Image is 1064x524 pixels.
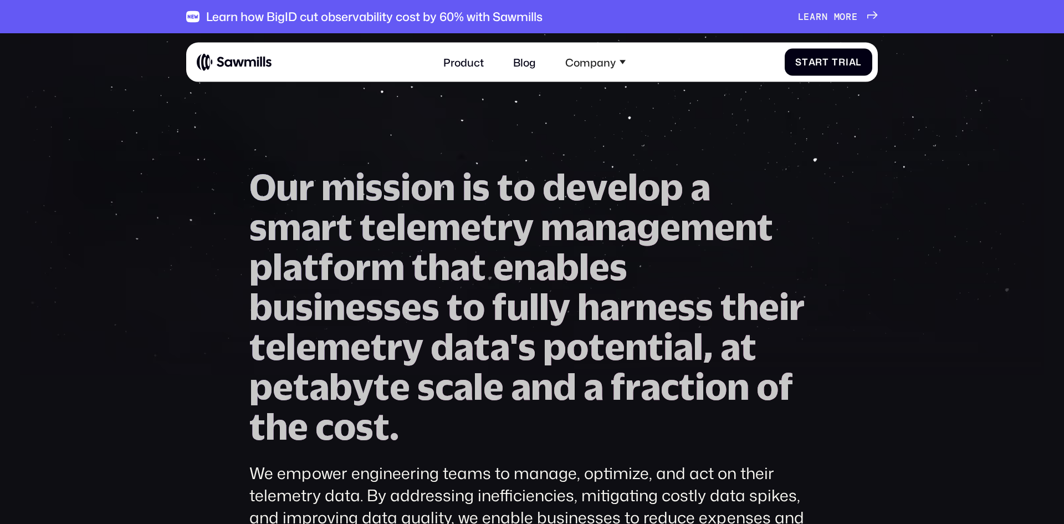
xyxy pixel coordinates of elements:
span: s [518,326,536,366]
span: a [490,326,510,366]
span: a [600,286,620,326]
span: o [840,11,846,22]
span: O [249,166,276,206]
span: a [454,326,474,366]
span: m [541,206,575,246]
span: f [779,366,793,406]
span: a [849,57,856,68]
span: p [660,166,683,206]
span: , [703,326,713,366]
span: m [321,166,355,206]
span: o [411,166,433,206]
span: t [679,366,695,406]
span: e [296,326,316,366]
span: i [846,57,849,68]
span: r [816,11,822,22]
div: Company [565,55,616,68]
span: a [584,366,603,406]
span: b [556,246,579,286]
span: t [249,326,265,366]
span: u [507,286,529,326]
span: i [695,366,705,406]
span: i [779,286,789,326]
span: e [483,366,504,406]
span: S [795,57,802,68]
span: i [462,166,472,206]
span: y [549,286,570,326]
span: a [673,326,693,366]
span: d [543,166,566,206]
span: a [720,326,740,366]
span: s [295,286,313,326]
span: b [329,366,352,406]
span: h [428,246,450,286]
span: a [617,206,637,246]
span: l [856,57,862,68]
span: o [756,366,779,406]
div: Company [557,48,633,77]
span: l [529,286,539,326]
span: d [553,366,576,406]
span: m [681,206,714,246]
span: b [249,286,273,326]
span: r [846,11,852,22]
span: s [365,166,383,206]
span: v [586,166,607,206]
span: l [396,206,406,246]
span: o [566,326,589,366]
span: h [577,286,600,326]
span: n [595,206,617,246]
span: t [360,206,376,246]
span: r [620,286,635,326]
span: l [273,246,283,286]
span: r [355,246,371,286]
span: a [809,57,816,68]
span: i [663,326,673,366]
span: r [321,206,336,246]
span: y [402,326,423,366]
span: t [822,57,829,68]
span: r [299,166,314,206]
span: o [638,166,660,206]
span: e [714,206,735,246]
span: n [635,286,657,326]
span: o [513,166,535,206]
span: s [472,166,490,206]
span: l [286,326,296,366]
span: y [513,206,534,246]
span: m [316,326,350,366]
span: T [832,57,838,68]
span: a [301,206,321,246]
span: a [511,366,531,406]
span: e [350,326,371,366]
span: t [481,206,497,246]
span: o [705,366,727,406]
span: e [804,11,810,22]
span: s [366,286,383,326]
a: StartTrial [785,48,873,75]
span: g [637,206,660,246]
span: a [453,366,473,406]
span: c [315,406,334,446]
span: f [492,286,507,326]
span: s [695,286,713,326]
span: l [693,326,703,366]
span: o [463,286,485,326]
span: m [427,206,461,246]
span: L [798,11,804,22]
span: t [303,246,319,286]
a: Learnmore [798,11,878,22]
span: a [536,246,556,286]
span: c [661,366,679,406]
span: i [355,166,365,206]
span: n [531,366,553,406]
span: n [822,11,828,22]
span: y [352,366,374,406]
span: l [579,246,589,286]
span: t [371,326,387,366]
span: d [431,326,454,366]
span: u [276,166,299,206]
span: t [720,286,736,326]
span: t [589,326,605,366]
span: t [470,246,486,286]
